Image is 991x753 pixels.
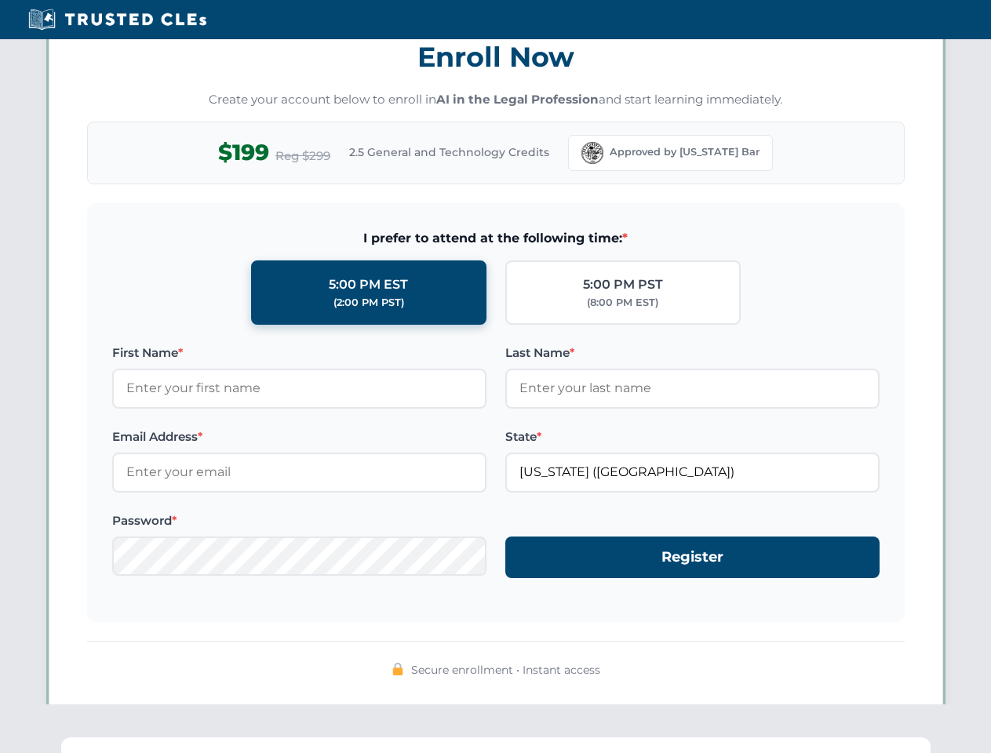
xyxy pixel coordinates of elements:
[87,91,905,109] p: Create your account below to enroll in and start learning immediately.
[24,8,211,31] img: Trusted CLEs
[587,295,658,311] div: (8:00 PM EST)
[112,228,880,249] span: I prefer to attend at the following time:
[505,453,880,492] input: Florida (FL)
[112,511,486,530] label: Password
[505,344,880,362] label: Last Name
[112,344,486,362] label: First Name
[112,427,486,446] label: Email Address
[87,32,905,82] h3: Enroll Now
[329,275,408,295] div: 5:00 PM EST
[583,275,663,295] div: 5:00 PM PST
[275,147,330,166] span: Reg $299
[411,661,600,678] span: Secure enrollment • Instant access
[505,369,880,408] input: Enter your last name
[349,144,549,161] span: 2.5 General and Technology Credits
[333,295,404,311] div: (2:00 PM PST)
[218,135,269,170] span: $199
[505,537,880,578] button: Register
[392,663,404,675] img: 🔒
[112,453,486,492] input: Enter your email
[112,369,486,408] input: Enter your first name
[436,92,599,107] strong: AI in the Legal Profession
[610,144,760,160] span: Approved by [US_STATE] Bar
[581,142,603,164] img: Florida Bar
[505,427,880,446] label: State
